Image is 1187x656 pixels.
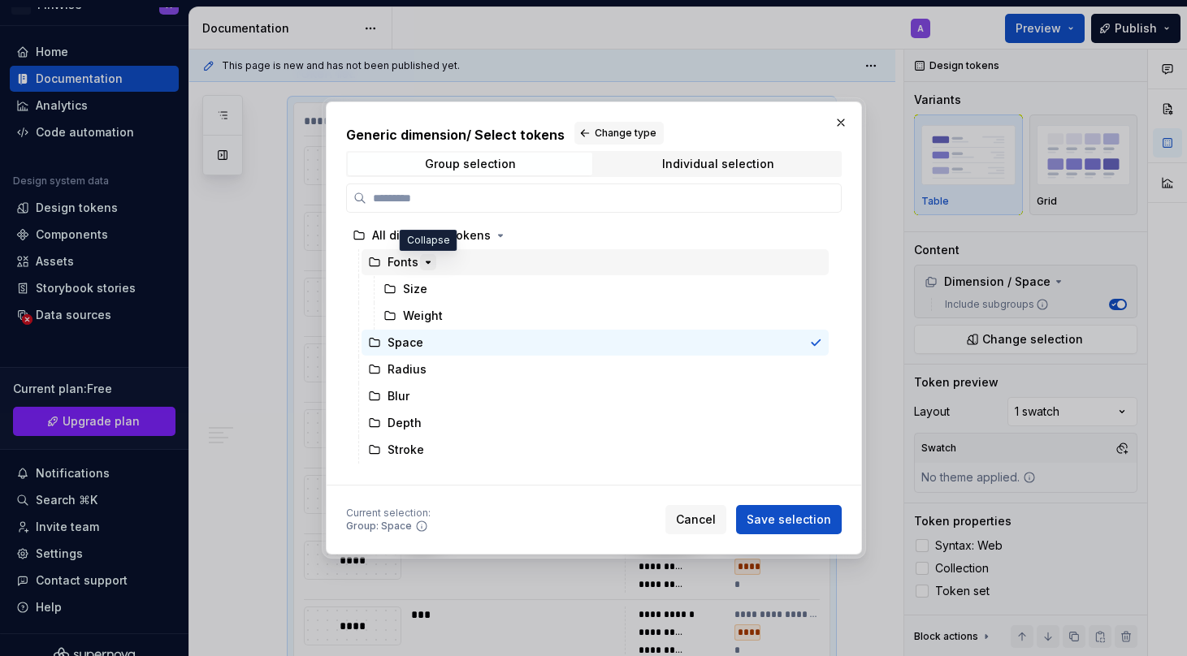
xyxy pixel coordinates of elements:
[403,281,427,297] div: Size
[388,254,418,270] div: Fonts
[747,511,831,528] span: Save selection
[372,227,491,244] div: All dimension tokens
[665,505,726,534] button: Cancel
[661,158,773,170] div: Individual selection
[346,122,842,145] h2: Generic dimension / Select tokens
[346,507,431,520] div: Current selection :
[736,505,842,534] button: Save selection
[388,415,422,431] div: Depth
[388,442,424,458] div: Stroke
[676,511,716,528] span: Cancel
[403,308,443,324] div: Weight
[388,334,423,351] div: Space
[388,388,409,404] div: Blur
[595,127,656,140] span: Change type
[400,230,457,251] div: Collapse
[424,158,515,170] div: Group selection
[346,520,412,533] div: Group: Space
[388,361,427,378] div: Radius
[574,122,664,145] button: Change type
